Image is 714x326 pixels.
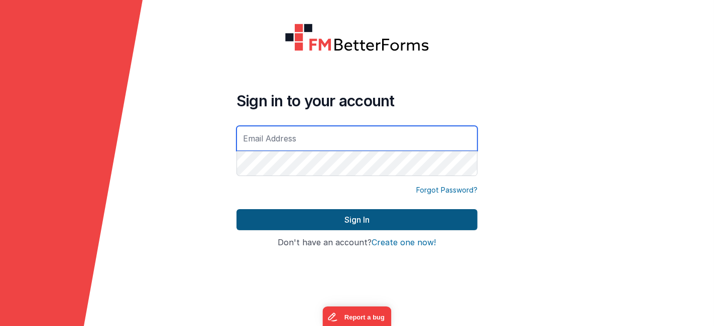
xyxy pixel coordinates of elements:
button: Create one now! [372,238,436,247]
button: Sign In [236,209,478,230]
h4: Don't have an account? [236,238,478,247]
input: Email Address [236,126,478,151]
h4: Sign in to your account [236,92,478,110]
a: Forgot Password? [416,185,478,195]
